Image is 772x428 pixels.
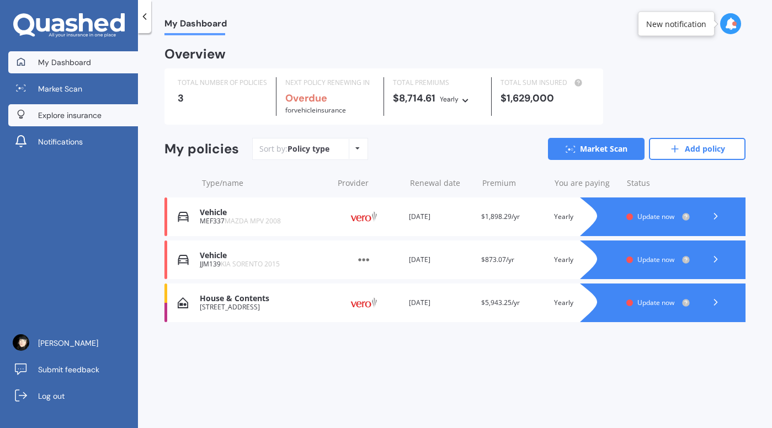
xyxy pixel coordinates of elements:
div: TOTAL NUMBER OF POLICIES [178,77,267,88]
div: Overview [164,49,226,60]
div: New notification [646,18,706,29]
div: Yearly [554,211,618,222]
div: Yearly [554,254,618,265]
span: KIA SORENTO 2015 [221,259,280,269]
div: Sort by: [259,143,329,154]
div: My policies [164,141,239,157]
a: Market Scan [548,138,645,160]
div: [STREET_ADDRESS] [200,303,327,311]
div: [DATE] [409,211,473,222]
span: Log out [38,390,65,402]
img: Vero [336,292,391,313]
div: Yearly [440,94,459,105]
div: [DATE] [409,254,473,265]
span: Update now [637,212,674,221]
span: My Dashboard [38,57,91,68]
span: Notifications [38,136,83,147]
img: Vero [336,206,391,227]
b: Overdue [285,92,327,105]
div: TOTAL SUM INSURED [501,77,590,88]
img: Other [336,249,391,270]
div: Provider [338,178,401,189]
img: ACg8ocK7u_WRB_CMQY29gQ1Gk-eVQHk5tsBhZqwMaKnD38geuwm--yA=s96-c [13,334,29,351]
span: Explore insurance [38,110,102,121]
span: $5,943.25/yr [481,298,520,307]
div: House & Contents [200,294,327,303]
span: $1,898.29/yr [481,212,520,221]
div: NEXT POLICY RENEWING IN [285,77,375,88]
div: Premium [482,178,546,189]
span: MAZDA MPV 2008 [225,216,281,226]
span: Update now [637,255,674,264]
div: Renewal date [410,178,473,189]
div: $8,714.61 [393,93,482,105]
img: Vehicle [178,254,189,265]
div: Vehicle [200,208,327,217]
img: House & Contents [178,297,188,308]
div: 3 [178,93,267,104]
div: MEF337 [200,217,327,225]
div: Policy type [287,143,329,154]
div: Vehicle [200,251,327,260]
a: Submit feedback [8,359,138,381]
span: My Dashboard [164,18,227,33]
div: You are paying [555,178,618,189]
a: My Dashboard [8,51,138,73]
div: Status [627,178,690,189]
div: Yearly [554,297,618,308]
span: [PERSON_NAME] [38,338,98,349]
span: Market Scan [38,83,82,94]
span: Submit feedback [38,364,99,375]
span: for Vehicle insurance [285,105,346,115]
div: Type/name [202,178,329,189]
div: TOTAL PREMIUMS [393,77,482,88]
span: $873.07/yr [481,255,514,264]
span: Update now [637,298,674,307]
img: Vehicle [178,211,189,222]
a: Market Scan [8,78,138,100]
a: Notifications [8,131,138,153]
div: JJM139 [200,260,327,268]
a: [PERSON_NAME] [8,332,138,354]
a: Explore insurance [8,104,138,126]
a: Log out [8,385,138,407]
a: Add policy [649,138,746,160]
div: $1,629,000 [501,93,590,104]
div: [DATE] [409,297,473,308]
